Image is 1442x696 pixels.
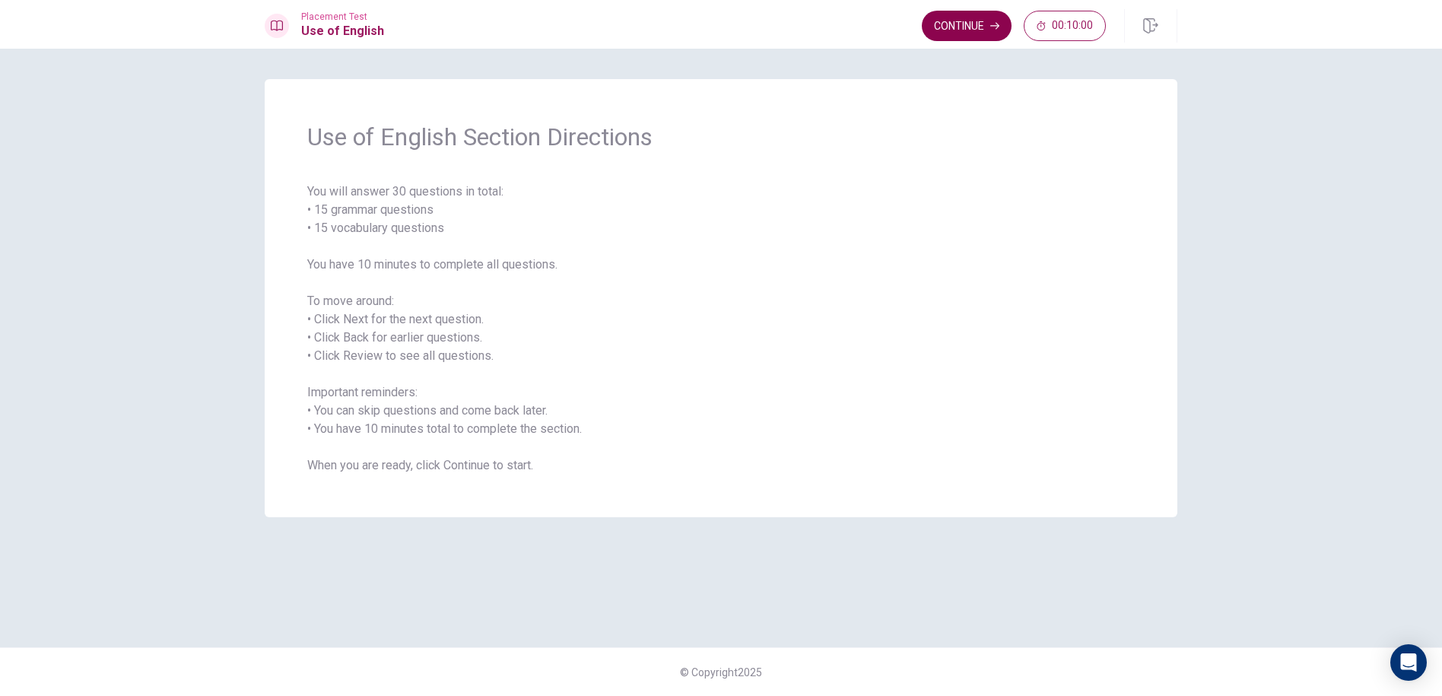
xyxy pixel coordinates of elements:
[307,122,1135,152] span: Use of English Section Directions
[1052,20,1093,32] span: 00:10:00
[1390,644,1427,681] div: Open Intercom Messenger
[307,183,1135,475] span: You will answer 30 questions in total: • 15 grammar questions • 15 vocabulary questions You have ...
[301,22,384,40] h1: Use of English
[301,11,384,22] span: Placement Test
[680,666,762,679] span: © Copyright 2025
[922,11,1012,41] button: Continue
[1024,11,1106,41] button: 00:10:00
